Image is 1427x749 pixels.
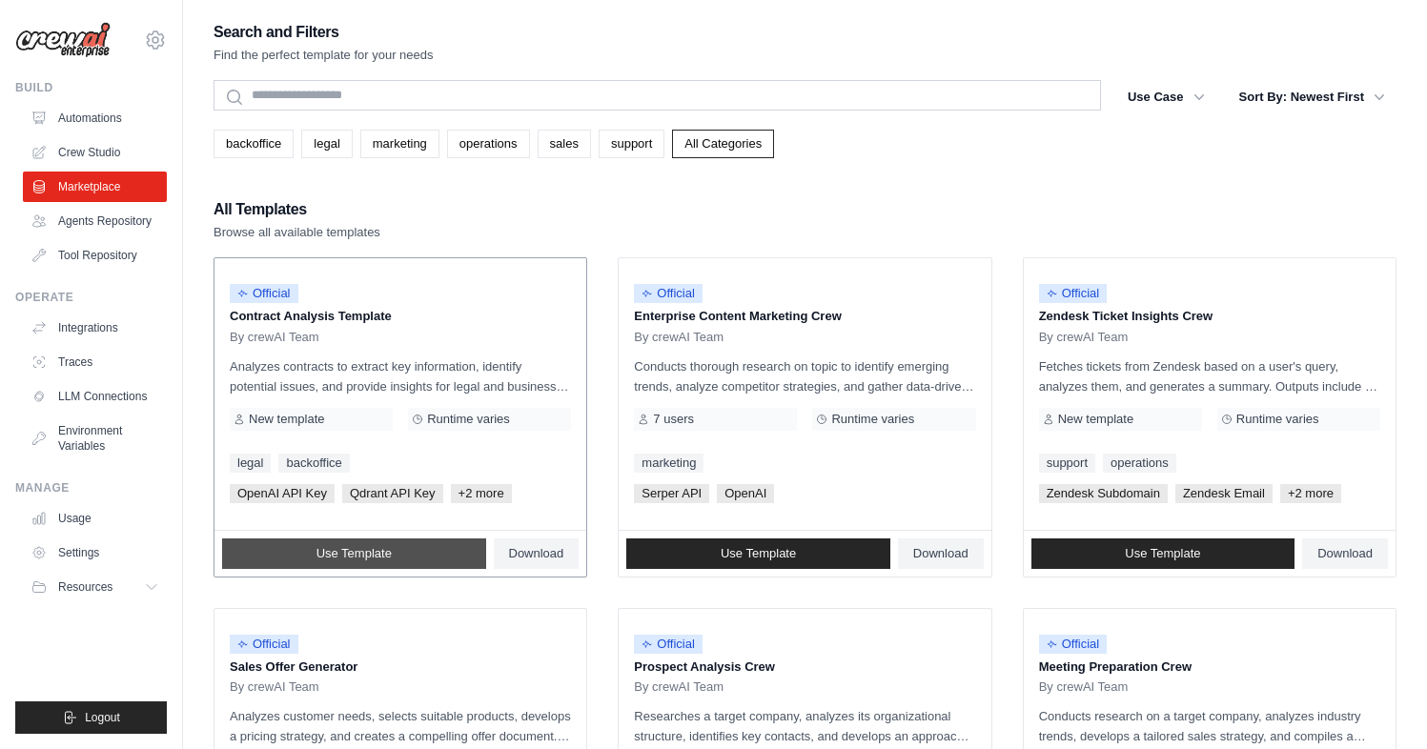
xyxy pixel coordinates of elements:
a: backoffice [214,130,294,158]
a: Marketplace [23,172,167,202]
a: sales [538,130,591,158]
span: Logout [85,710,120,725]
a: Traces [23,347,167,377]
a: marketing [634,454,703,473]
span: Qdrant API Key [342,484,443,503]
a: Download [494,538,580,569]
button: Use Case [1116,80,1216,114]
a: Settings [23,537,167,568]
button: Resources [23,572,167,602]
span: +2 more [451,484,512,503]
span: Zendesk Subdomain [1039,484,1168,503]
a: Automations [23,103,167,133]
span: Download [1317,546,1373,561]
p: Browse all available templates [214,223,380,242]
span: Use Template [316,546,392,561]
span: New template [1058,412,1133,427]
a: Usage [23,503,167,534]
span: Serper API [634,484,709,503]
span: OpenAI [717,484,774,503]
h2: All Templates [214,196,380,223]
span: +2 more [1280,484,1341,503]
span: By crewAI Team [634,330,724,345]
a: operations [1103,454,1176,473]
a: Environment Variables [23,415,167,461]
a: support [599,130,664,158]
p: Find the perfect template for your needs [214,46,434,65]
p: Sales Offer Generator [230,658,571,677]
span: By crewAI Team [1039,679,1129,695]
a: LLM Connections [23,381,167,412]
a: support [1039,454,1095,473]
span: Runtime varies [831,412,914,427]
span: Official [230,284,298,303]
button: Logout [15,701,167,734]
span: Official [634,284,703,303]
p: Conducts research on a target company, analyzes industry trends, develops a tailored sales strate... [1039,706,1380,746]
span: By crewAI Team [634,679,724,695]
p: Fetches tickets from Zendesk based on a user's query, analyzes them, and generates a summary. Out... [1039,356,1380,396]
div: Manage [15,480,167,496]
a: backoffice [278,454,349,473]
div: Operate [15,290,167,305]
p: Meeting Preparation Crew [1039,658,1380,677]
a: Agents Repository [23,206,167,236]
span: Runtime varies [1236,412,1319,427]
span: By crewAI Team [230,330,319,345]
h2: Search and Filters [214,19,434,46]
a: operations [447,130,530,158]
p: Analyzes customer needs, selects suitable products, develops a pricing strategy, and creates a co... [230,706,571,746]
a: Download [898,538,984,569]
a: Use Template [222,538,486,569]
button: Sort By: Newest First [1228,80,1396,114]
p: Enterprise Content Marketing Crew [634,307,975,326]
a: Integrations [23,313,167,343]
p: Prospect Analysis Crew [634,658,975,677]
span: Use Template [721,546,796,561]
span: Runtime varies [427,412,510,427]
span: By crewAI Team [230,679,319,695]
div: Build [15,80,167,95]
p: Zendesk Ticket Insights Crew [1039,307,1380,326]
a: legal [301,130,352,158]
a: marketing [360,130,439,158]
span: Official [1039,635,1108,654]
img: Logo [15,22,111,58]
span: New template [249,412,324,427]
span: Download [509,546,564,561]
p: Conducts thorough research on topic to identify emerging trends, analyze competitor strategies, a... [634,356,975,396]
a: Use Template [626,538,890,569]
span: Official [1039,284,1108,303]
p: Analyzes contracts to extract key information, identify potential issues, and provide insights fo... [230,356,571,396]
span: By crewAI Team [1039,330,1129,345]
span: Resources [58,579,112,595]
a: All Categories [672,130,774,158]
span: Use Template [1125,546,1200,561]
span: Official [634,635,703,654]
span: Zendesk Email [1175,484,1273,503]
a: Tool Repository [23,240,167,271]
span: 7 users [653,412,694,427]
a: Download [1302,538,1388,569]
a: legal [230,454,271,473]
a: Use Template [1031,538,1295,569]
span: Official [230,635,298,654]
p: Researches a target company, analyzes its organizational structure, identifies key contacts, and ... [634,706,975,746]
span: OpenAI API Key [230,484,335,503]
span: Download [913,546,968,561]
p: Contract Analysis Template [230,307,571,326]
a: Crew Studio [23,137,167,168]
